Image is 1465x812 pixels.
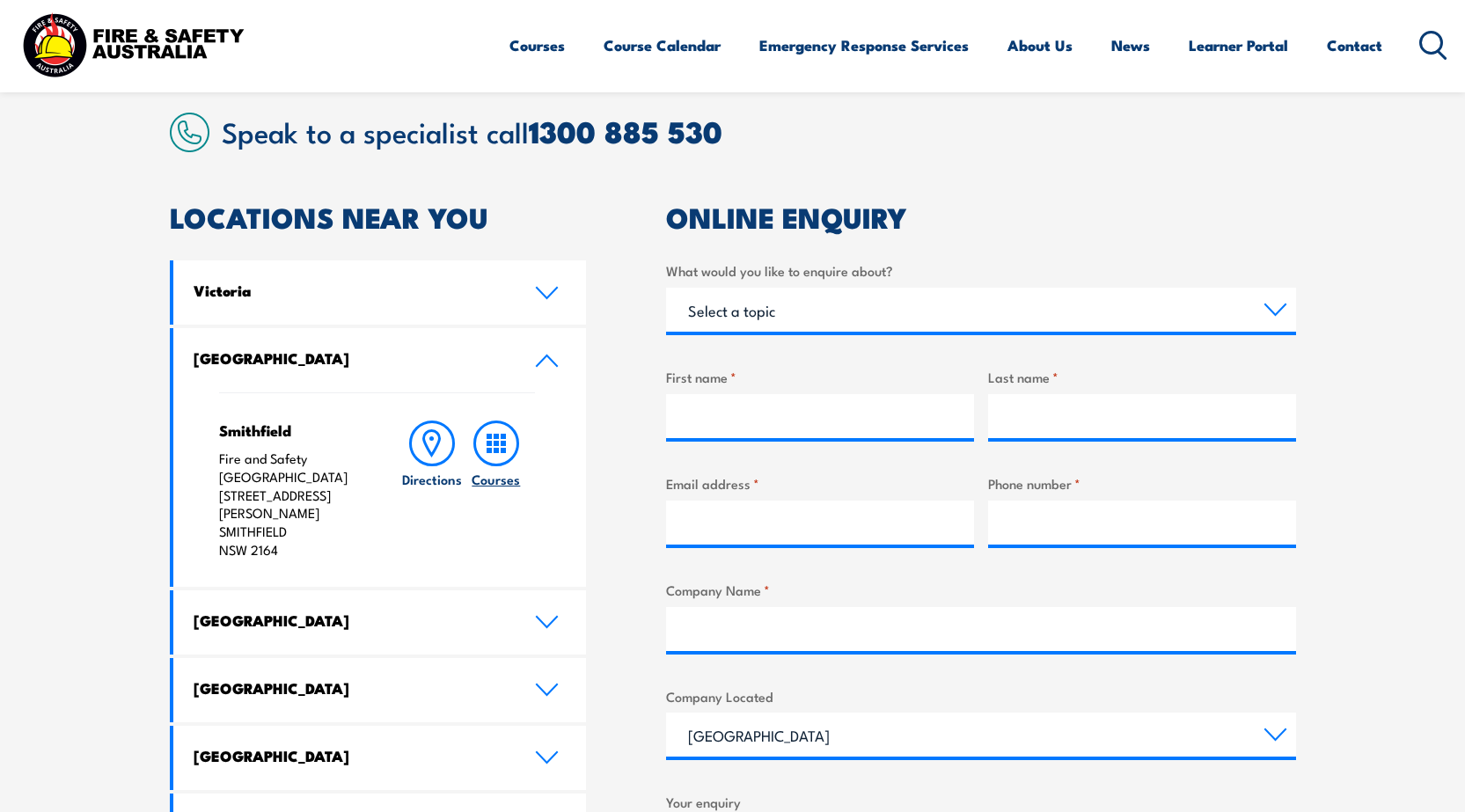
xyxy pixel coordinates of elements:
[400,421,464,560] a: Directions
[194,281,509,300] h4: Victoria
[1007,22,1073,69] a: About Us
[988,473,1296,494] label: Phone number
[666,204,1296,229] h2: ONLINE ENQUIRY
[402,470,462,488] h6: Directions
[666,792,1296,812] label: Your enquiry
[1327,22,1382,69] a: Contact
[666,260,1296,281] label: What would you like to enquire about?
[173,590,587,655] a: [GEOGRAPHIC_DATA]
[472,470,520,488] h6: Courses
[173,658,587,722] a: [GEOGRAPHIC_DATA]
[170,204,587,229] h2: LOCATIONS NEAR YOU
[666,580,1296,600] label: Company Name
[173,328,587,392] a: [GEOGRAPHIC_DATA]
[222,115,1296,147] h2: Speak to a specialist call
[988,367,1296,387] label: Last name
[465,421,528,560] a: Courses
[529,107,722,154] a: 1300 885 530
[219,421,366,440] h4: Smithfield
[194,348,509,368] h4: [GEOGRAPHIC_DATA]
[666,686,1296,706] label: Company Located
[1111,22,1150,69] a: News
[666,367,974,387] label: First name
[666,473,974,494] label: Email address
[509,22,565,69] a: Courses
[173,726,587,790] a: [GEOGRAPHIC_DATA]
[219,450,366,560] p: Fire and Safety [GEOGRAPHIC_DATA] [STREET_ADDRESS][PERSON_NAME] SMITHFIELD NSW 2164
[604,22,721,69] a: Course Calendar
[1189,22,1288,69] a: Learner Portal
[759,22,969,69] a: Emergency Response Services
[194,746,509,765] h4: [GEOGRAPHIC_DATA]
[194,611,509,630] h4: [GEOGRAPHIC_DATA]
[173,260,587,325] a: Victoria
[194,678,509,698] h4: [GEOGRAPHIC_DATA]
